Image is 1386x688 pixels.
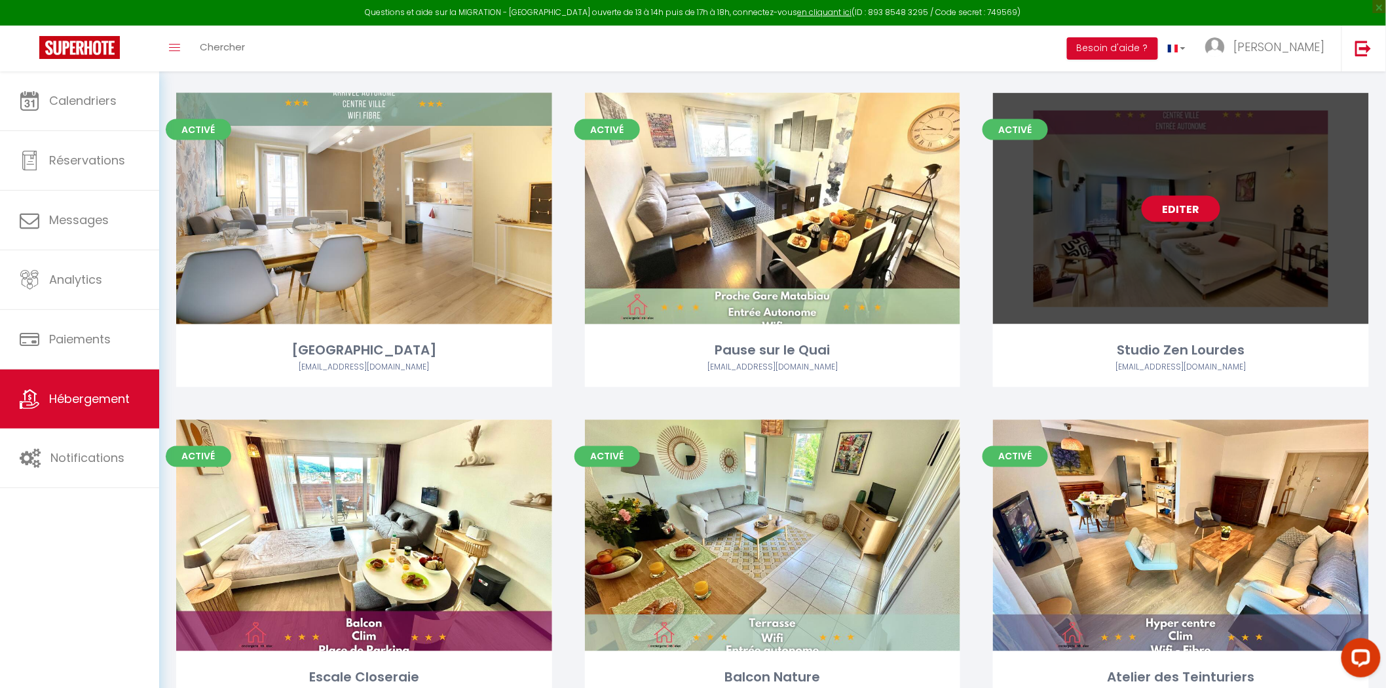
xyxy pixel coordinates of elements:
[49,271,102,288] span: Analytics
[1331,633,1386,688] iframe: LiveChat chat widget
[176,668,552,688] div: Escale Closeraie
[585,341,961,361] div: Pause sur le Quai
[1142,522,1220,548] a: Editer
[983,119,1048,140] span: Activé
[1205,37,1225,57] img: ...
[200,40,245,54] span: Chercher
[49,152,125,168] span: Réservations
[176,362,552,374] div: Airbnb
[1233,39,1325,55] span: [PERSON_NAME]
[1195,26,1341,71] a: ... [PERSON_NAME]
[49,212,109,228] span: Messages
[49,391,130,407] span: Hébergement
[49,331,111,347] span: Paiements
[733,522,812,548] a: Editer
[574,119,640,140] span: Activé
[50,449,124,466] span: Notifications
[1142,196,1220,222] a: Editer
[39,36,120,59] img: Super Booking
[733,196,812,222] a: Editer
[983,446,1048,467] span: Activé
[585,668,961,688] div: Balcon Nature
[49,92,117,109] span: Calendriers
[585,362,961,374] div: Airbnb
[325,522,403,548] a: Editer
[190,26,255,71] a: Chercher
[1355,40,1372,56] img: logout
[166,446,231,467] span: Activé
[325,196,403,222] a: Editer
[166,119,231,140] span: Activé
[176,341,552,361] div: [GEOGRAPHIC_DATA]
[993,341,1369,361] div: Studio Zen Lourdes
[798,7,852,18] a: en cliquant ici
[993,668,1369,688] div: Atelier des Teinturiers
[993,362,1369,374] div: Airbnb
[1067,37,1158,60] button: Besoin d'aide ?
[574,446,640,467] span: Activé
